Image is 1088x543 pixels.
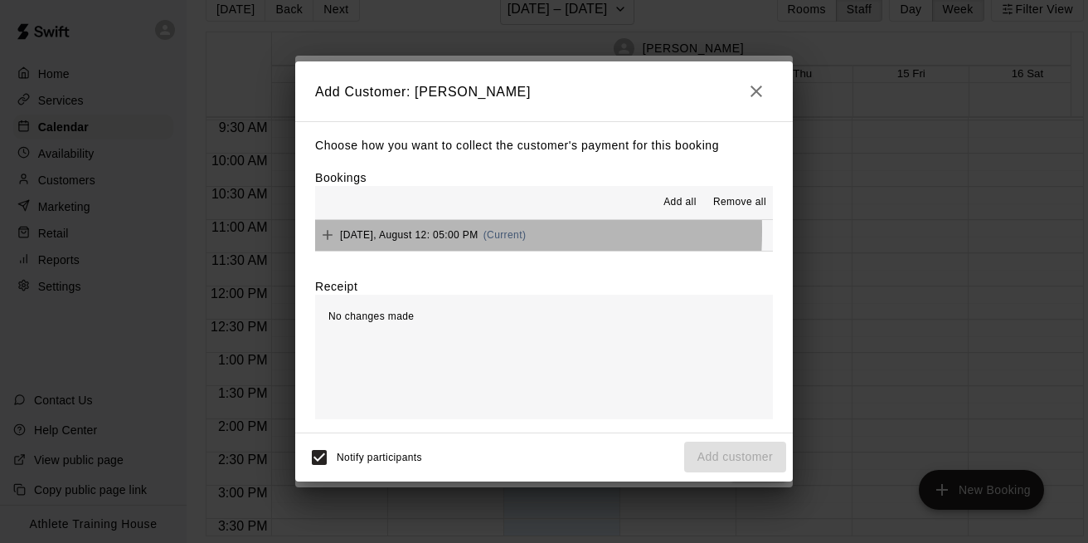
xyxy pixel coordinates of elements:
[663,194,697,211] span: Add all
[315,220,773,251] button: Add[DATE], August 12: 05:00 PM(Current)
[328,311,414,322] span: No changes made
[483,229,527,241] span: (Current)
[315,228,340,241] span: Add
[315,135,773,156] p: Choose how you want to collect the customer's payment for this booking
[653,189,707,216] button: Add all
[713,194,766,211] span: Remove all
[315,171,367,184] label: Bookings
[295,61,793,121] h2: Add Customer: [PERSON_NAME]
[315,278,357,295] label: Receipt
[337,452,422,463] span: Notify participants
[707,189,773,216] button: Remove all
[340,229,478,241] span: [DATE], August 12: 05:00 PM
